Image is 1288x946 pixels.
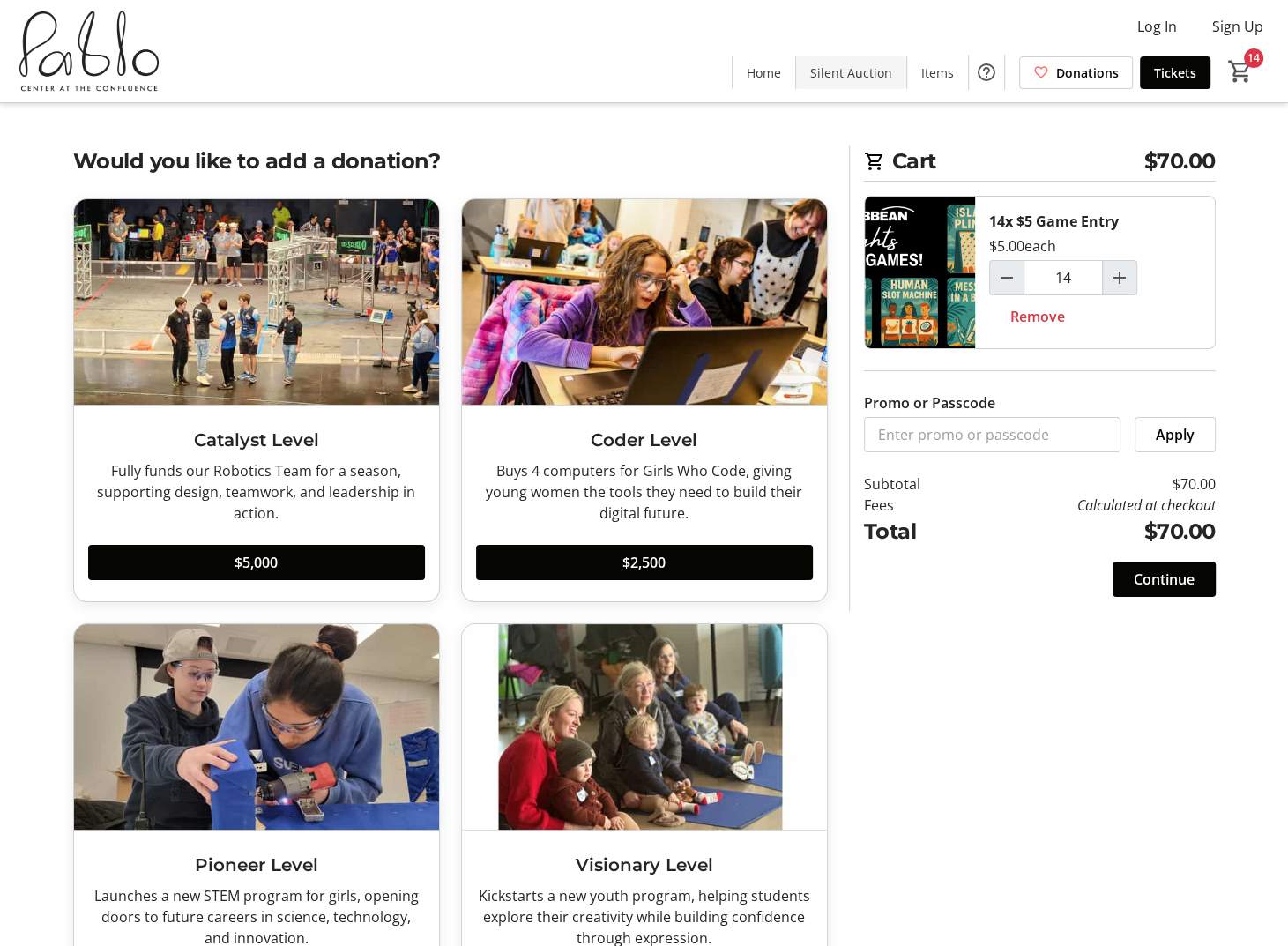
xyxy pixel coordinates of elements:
td: $70.00 [965,516,1215,547]
a: Donations [1019,56,1133,89]
button: Log In [1123,12,1191,41]
button: Increment by one [1103,261,1136,294]
img: Pioneer Level [74,624,439,830]
h3: Coder Level [476,427,813,453]
td: $70.00 [965,473,1215,495]
span: Tickets [1154,63,1196,82]
span: $70.00 [1144,145,1216,177]
button: Apply [1135,417,1216,452]
span: Items [921,63,954,82]
a: Home [733,56,795,89]
a: Items [907,56,968,89]
div: Fully funds our Robotics Team for a season, supporting design, teamwork, and leadership in action. [88,460,425,524]
span: Remove [1010,306,1065,327]
button: Continue [1113,562,1216,597]
div: Buys 4 computers for Girls Who Code, giving young women the tools they need to build their digita... [476,460,813,524]
img: Coder Level [462,199,827,405]
td: Calculated at checkout [965,495,1215,516]
span: $2,500 [622,552,666,573]
button: $2,500 [476,545,813,580]
h3: Pioneer Level [88,852,425,878]
span: Home [747,63,781,82]
label: Promo or Passcode [864,392,995,413]
img: Catalyst Level [74,199,439,405]
button: Cart [1225,56,1256,87]
img: Pablo Center's Logo [11,7,168,95]
a: Tickets [1140,56,1210,89]
h2: Would you like to add a donation? [73,145,828,177]
td: Subtotal [864,473,966,495]
h3: Catalyst Level [88,427,425,453]
span: Silent Auction [810,63,892,82]
a: Silent Auction [796,56,906,89]
button: Help [969,55,1004,90]
h2: Cart [864,145,1216,182]
button: Decrement by one [990,261,1024,294]
input: $5 Game Entry Quantity [1024,260,1103,295]
div: 14x $5 Game Entry [989,211,1119,232]
span: Donations [1056,63,1119,82]
span: Apply [1156,424,1195,445]
button: $5,000 [88,545,425,580]
div: $5.00 each [989,235,1056,257]
td: Total [864,516,966,547]
span: Sign Up [1212,16,1263,37]
td: Fees [864,495,966,516]
span: Log In [1137,16,1177,37]
img: Visionary Level [462,624,827,830]
button: Remove [989,299,1086,334]
span: Continue [1134,569,1195,590]
img: $5 Game Entry [865,197,975,348]
span: $5,000 [235,552,278,573]
h3: Visionary Level [476,852,813,878]
button: Sign Up [1198,12,1277,41]
input: Enter promo or passcode [864,417,1120,452]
